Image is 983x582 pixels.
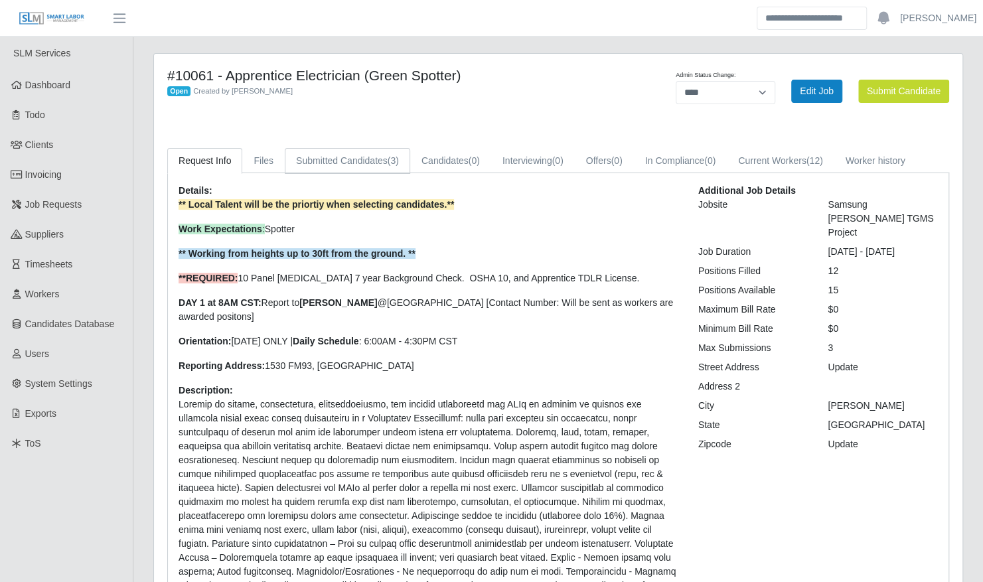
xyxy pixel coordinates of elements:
div: Update [818,360,948,374]
span: Job Requests [25,199,82,210]
a: Files [242,148,285,174]
span: Suppliers [25,229,64,240]
div: Positions Filled [688,264,818,278]
span: Invoicing [25,169,62,180]
a: Candidates [410,148,491,174]
a: Edit Job [791,80,842,103]
div: 15 [818,283,948,297]
img: SLM Logo [19,11,85,26]
strong: DAY 1 at 8AM CST: [179,297,261,308]
span: Spotter [179,224,295,234]
div: State [688,418,818,432]
h4: #10061 - Apprentice Electrician (Green Spotter) [167,67,615,84]
span: Open [167,86,190,97]
button: Submit Candidate [858,80,949,103]
div: Positions Available [688,283,818,297]
div: [PERSON_NAME] [818,399,948,413]
span: (12) [806,155,823,166]
a: [PERSON_NAME] [900,11,976,25]
strong: [PERSON_NAME] [299,297,377,308]
div: City [688,399,818,413]
a: Request Info [167,148,242,174]
span: Dashboard [25,80,71,90]
span: Users [25,348,50,359]
div: Jobsite [688,198,818,240]
span: (0) [704,155,716,166]
span: Candidates Database [25,319,115,329]
label: Admin Status Change: [676,71,735,80]
div: $0 [818,303,948,317]
span: (3) [388,155,399,166]
span: (0) [611,155,623,166]
p: 10 Panel [MEDICAL_DATA] 7 year Background Check. OSHA 10, and Apprentice TDLR License. [179,271,678,285]
strong: Orientation: [179,336,231,346]
div: Max Submissions [688,341,818,355]
span: Timesheets [25,259,73,269]
strong: Work Expectations [179,224,262,234]
div: Update [818,437,948,451]
span: ** Working from heights up to 30ft from the ground. ** [179,248,416,259]
strong: Reporting Address: [179,360,265,371]
a: Worker history [834,148,917,174]
div: Minimum Bill Rate [688,322,818,336]
div: Maximum Bill Rate [688,303,818,317]
span: Created by [PERSON_NAME] [193,87,293,95]
div: $0 [818,322,948,336]
a: Submitted Candidates [285,148,410,174]
div: Job Duration [688,245,818,259]
span: System Settings [25,378,92,389]
span: ** Local Talent will be the priortiy when selecting candidates.** [179,199,454,210]
strong: Daily Schedule [293,336,359,346]
a: Interviewing [491,148,575,174]
div: [GEOGRAPHIC_DATA] [818,418,948,432]
div: [DATE] - [DATE] [818,245,948,259]
span: Report to @[GEOGRAPHIC_DATA] [Contact Number: Will be sent as workers are awarded positons] [179,297,673,322]
p: 1530 FM93, [GEOGRAPHIC_DATA] [179,359,678,373]
span: [DATE] ONLY | : 6:00AM - 4:30PM CST [179,336,457,346]
input: Search [757,7,867,30]
span: (0) [552,155,564,166]
div: 3 [818,341,948,355]
span: Todo [25,109,45,120]
b: Description: [179,385,233,396]
span: Workers [25,289,60,299]
span: (0) [469,155,480,166]
b: Details: [179,185,212,196]
b: Additional Job Details [698,185,796,196]
div: Address 2 [688,380,818,394]
a: In Compliance [634,148,727,174]
span: **REQUIRED: [179,273,238,283]
span: Clients [25,139,54,150]
div: 12 [818,264,948,278]
a: Current Workers [727,148,834,174]
div: Samsung [PERSON_NAME] TGMS Project [818,198,948,240]
a: Offers [575,148,634,174]
div: Street Address [688,360,818,374]
span: ToS [25,438,41,449]
span: SLM Services [13,48,70,58]
span: Exports [25,408,56,419]
div: Zipcode [688,437,818,451]
span: : [179,224,265,234]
